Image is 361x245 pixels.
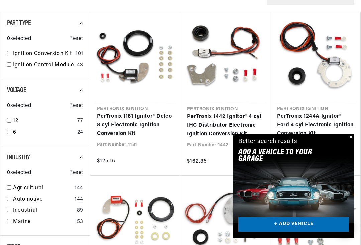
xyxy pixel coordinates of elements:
a: 6 [13,128,75,137]
a: Ignition Control Module [13,61,74,70]
a: Automotive [13,195,72,204]
div: 77 [77,117,83,126]
span: Reset [69,35,83,43]
span: Industry [7,154,30,161]
a: + ADD VEHICLE [238,217,349,232]
span: 0 selected [7,169,31,177]
span: Voltage [7,87,26,94]
a: PerTronix 1181 Ignitor® Delco 8 cyl Electronic Ignition Conversion Kit [97,112,173,138]
a: Marine [13,218,74,226]
div: Better search results [238,137,297,147]
span: Reset [69,169,83,177]
div: 24 [77,128,83,137]
a: PerTronix 1244A Ignitor® Ford 4 cyl Electronic Ignition Conversion Kit [277,112,354,138]
button: Close [346,134,354,142]
h2: Add A VEHICLE to your garage [238,149,332,163]
div: 43 [77,61,83,70]
div: 144 [75,184,83,193]
span: Part Type [7,20,31,27]
a: Ignition Conversion Kit [13,50,73,58]
div: 144 [75,195,83,204]
a: Industrial [13,206,74,215]
span: Reset [69,102,83,110]
a: Agricultural [13,184,72,193]
div: 89 [77,206,83,215]
a: PerTronix 1442 Ignitor® 4 cyl IHC Distributor Electronic Ignition Conversion Kit [187,113,264,139]
div: 101 [76,50,83,58]
span: 0 selected [7,102,31,110]
a: 12 [13,117,75,126]
div: 53 [77,218,83,226]
span: 0 selected [7,35,31,43]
